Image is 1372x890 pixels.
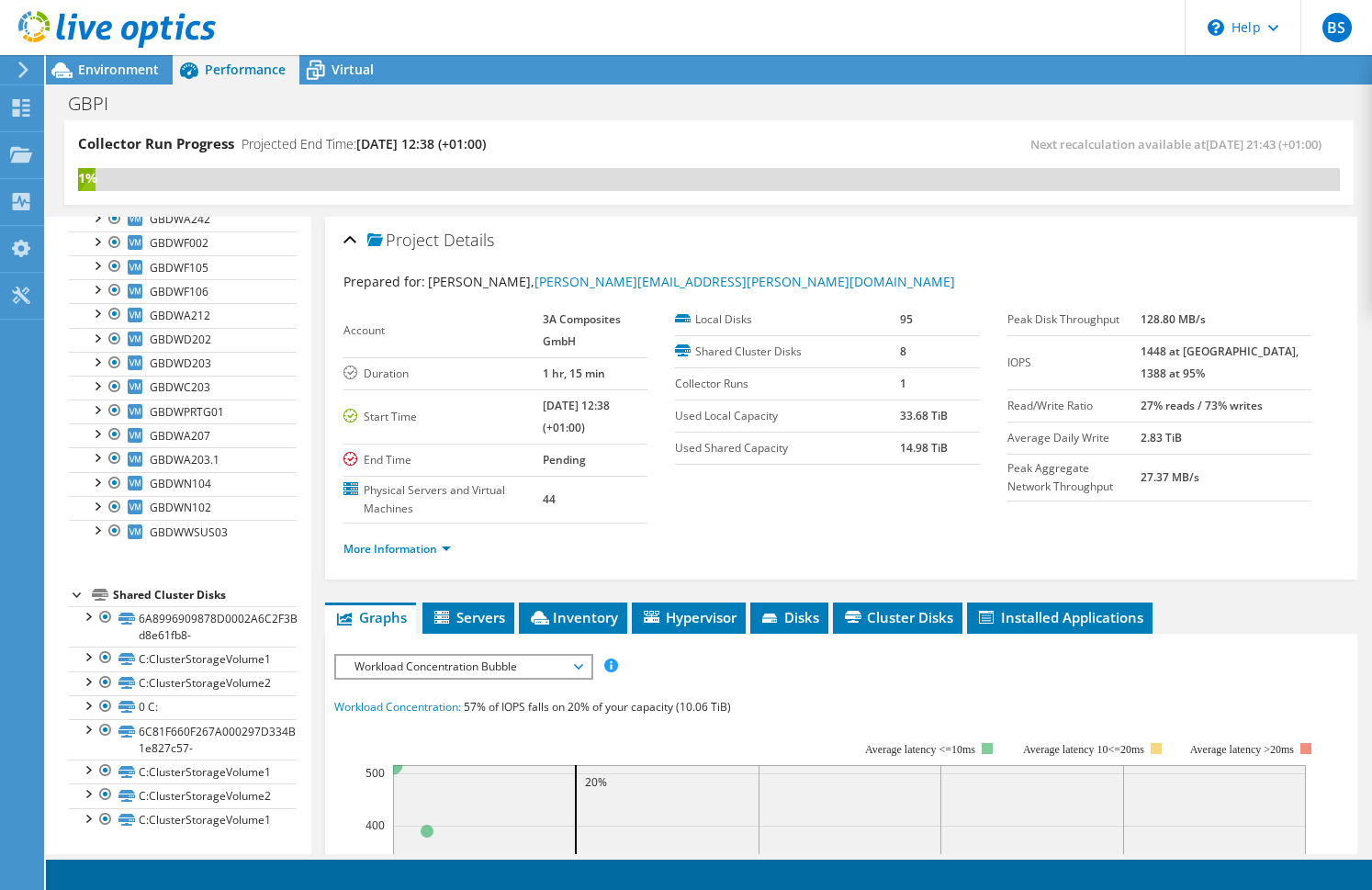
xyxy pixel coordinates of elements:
[585,774,607,790] text: 20%
[543,452,586,468] b: Pending
[150,476,211,491] span: GBDWN104
[113,584,297,606] div: Shared Cluster Disks
[150,235,208,251] span: GBDWF002
[69,447,297,471] a: GBDWA203.1
[1023,743,1144,756] tspan: Average latency 10<=20ms
[343,541,451,557] a: More Information
[865,743,975,756] tspan: Average latency <=10ms
[641,608,737,626] span: Hypervisor
[69,671,297,695] a: C:ClusterStorageVolume2
[69,255,297,279] a: GBDWF105
[900,344,906,359] b: 8
[78,168,96,188] div: 1%
[69,647,297,670] a: C:ClusterStorageVolume1
[900,376,906,391] b: 1
[69,231,297,255] a: GBDWF002
[69,695,297,719] a: 0 C:
[334,699,461,715] span: Workload Concentration:
[150,260,208,276] span: GBDWF105
[60,94,137,114] h1: GBPI
[1141,469,1199,485] b: 27.37 MB/s
[1141,311,1206,327] b: 128.80 MB/s
[69,352,297,376] a: GBDWD203
[150,452,219,468] span: GBDWA203.1
[1141,344,1299,381] b: 1448 at [GEOGRAPHIC_DATA], 1388 at 95%
[343,321,543,340] label: Account
[69,208,297,231] a: GBDWA242
[900,311,913,327] b: 95
[150,524,228,540] span: GBDWWSUS03
[69,496,297,520] a: GBDWN102
[1030,136,1331,152] span: Next recalculation available at
[345,656,581,678] span: Workload Concentration Bubble
[69,520,297,544] a: GBDWWSUS03
[1007,397,1141,415] label: Read/Write Ratio
[543,398,610,435] b: [DATE] 12:38 (+01:00)
[150,355,211,371] span: GBDWD203
[528,608,618,626] span: Inventory
[543,311,621,349] b: 3A Composites GmbH
[1141,430,1182,445] b: 2.83 TiB
[1322,13,1352,42] span: BS
[150,332,211,347] span: GBDWD202
[356,135,486,152] span: [DATE] 12:38 (+01:00)
[69,606,297,647] a: 6A8996909878D0002A6C2F3B4B27F113-d8e61fb8-
[69,783,297,807] a: C:ClusterStorageVolume2
[343,451,543,469] label: End Time
[1007,354,1141,372] label: IOPS
[69,279,297,303] a: GBDWF106
[69,400,297,423] a: GBDWPRTG01
[759,608,819,626] span: Disks
[1141,398,1263,413] b: 27% reads / 73% writes
[343,408,543,426] label: Start Time
[1208,19,1224,36] svg: \n
[150,428,210,444] span: GBDWA207
[1007,310,1141,329] label: Peak Disk Throughput
[976,608,1143,626] span: Installed Applications
[150,404,224,420] span: GBDWPRTG01
[675,439,900,457] label: Used Shared Capacity
[1206,136,1321,152] span: [DATE] 21:43 (+01:00)
[69,376,297,400] a: GBDWC203
[78,61,159,78] span: Environment
[464,699,731,715] span: 57% of IOPS falls on 20% of your capacity (10.06 TiB)
[675,375,900,393] label: Collector Runs
[343,273,425,290] label: Prepared for:
[1007,429,1141,447] label: Average Daily Write
[332,61,374,78] span: Virtual
[842,608,953,626] span: Cluster Disks
[150,500,211,515] span: GBDWN102
[367,231,439,250] span: Project
[242,134,486,154] h4: Projected End Time:
[444,229,494,251] span: Details
[150,308,210,323] span: GBDWA212
[675,310,900,329] label: Local Disks
[900,408,948,423] b: 33.68 TiB
[334,608,407,626] span: Graphs
[69,719,297,760] a: 6C81F660F267A000297D334BDD9BB736-1e827c57-
[69,808,297,832] a: C:ClusterStorageVolume1
[343,365,543,383] label: Duration
[205,61,286,78] span: Performance
[543,491,556,507] b: 44
[150,379,210,395] span: GBDWC203
[69,423,297,447] a: GBDWA207
[365,765,385,781] text: 500
[900,440,948,456] b: 14.98 TiB
[69,760,297,783] a: C:ClusterStorageVolume1
[675,343,900,361] label: Shared Cluster Disks
[343,481,543,518] label: Physical Servers and Virtual Machines
[69,472,297,496] a: GBDWN104
[150,284,208,299] span: GBDWF106
[69,328,297,352] a: GBDWD202
[1190,743,1294,756] text: Average latency >20ms
[675,407,900,425] label: Used Local Capacity
[69,303,297,327] a: GBDWA212
[432,608,505,626] span: Servers
[365,817,385,833] text: 400
[543,366,605,381] b: 1 hr, 15 min
[428,273,955,290] span: [PERSON_NAME],
[150,211,210,227] span: GBDWA242
[534,273,955,290] a: [PERSON_NAME][EMAIL_ADDRESS][PERSON_NAME][DOMAIN_NAME]
[1007,459,1141,496] label: Peak Aggregate Network Throughput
